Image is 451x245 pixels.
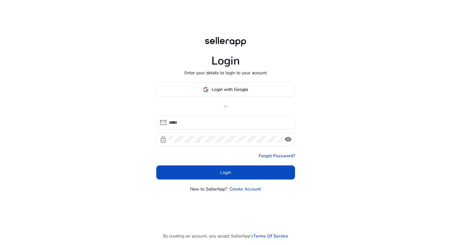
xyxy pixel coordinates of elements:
[156,82,295,96] button: Login with Google
[230,186,261,192] a: Create Account
[259,153,295,159] a: Forgot Password?
[159,119,167,126] span: mail
[284,136,292,143] span: visibility
[184,70,267,76] p: Enter your details to login to your account
[211,54,240,68] h1: Login
[159,136,167,143] span: lock
[190,186,227,192] p: New to SellerApp?
[203,87,209,92] img: google-logo.svg
[220,169,231,176] span: Login
[253,233,288,239] a: Terms Of Service
[156,165,295,180] button: Login
[156,103,295,109] p: or
[212,86,248,93] span: Login with Google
